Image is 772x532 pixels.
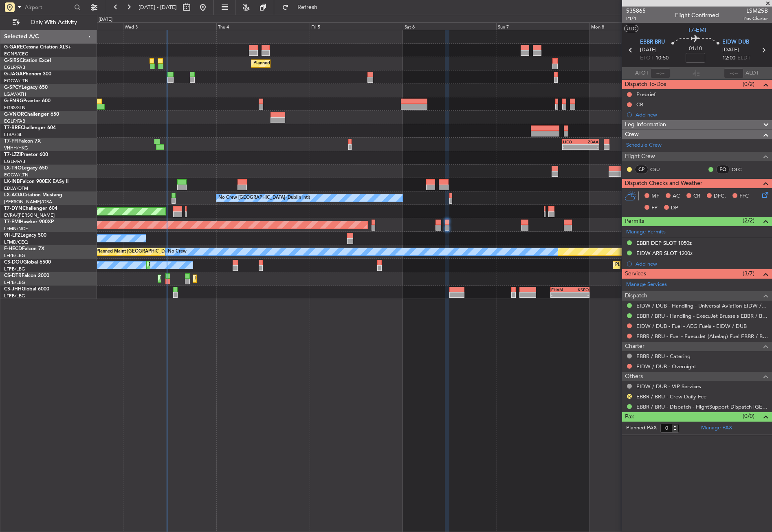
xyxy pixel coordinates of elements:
div: Fri 5 [310,22,403,30]
a: CSU [650,166,669,173]
span: G-SIRS [4,58,20,63]
a: T7-BREChallenger 604 [4,125,56,130]
span: Dispatch Checks and Weather [625,179,702,188]
a: G-SIRSCitation Excel [4,58,51,63]
span: Refresh [290,4,325,10]
a: [PERSON_NAME]/QSA [4,199,52,205]
span: G-SPCY [4,85,22,90]
a: LFPB/LBG [4,279,25,286]
span: (3/7) [743,269,754,278]
a: LX-TROLegacy 650 [4,166,48,171]
div: Flight Confirmed [675,11,719,20]
a: LFMD/CEQ [4,239,28,245]
span: CS-JHH [4,287,22,292]
a: G-JAGAPhenom 300 [4,72,51,77]
span: EBBR BRU [640,38,665,46]
span: G-VNOR [4,112,24,117]
span: T7-EMI [4,220,20,224]
span: G-GARE [4,45,23,50]
button: Refresh [278,1,327,14]
button: UTC [624,25,638,32]
span: CS-DTR [4,273,22,278]
a: G-SPCYLegacy 650 [4,85,48,90]
a: 9H-LPZLegacy 500 [4,233,46,238]
a: LFMN/NCE [4,226,28,232]
div: Mon 8 [589,22,683,30]
span: DFC, [714,192,726,200]
a: LTBA/ISL [4,132,22,138]
label: Planned PAX [626,424,657,432]
span: FFC [739,192,749,200]
span: Leg Information [625,120,666,130]
a: EIDW / DUB - Fuel - AEG Fuels - EIDW / DUB [636,323,747,330]
span: EIDW DUB [722,38,749,46]
span: 01:10 [689,45,702,53]
div: Sun 7 [496,22,589,30]
span: Others [625,372,643,381]
div: - [551,292,570,297]
div: ZBAA [581,139,598,144]
span: Services [625,269,646,279]
a: VHHH/HKG [4,145,28,151]
span: 12:00 [722,54,735,62]
div: Planned Maint [GEOGRAPHIC_DATA] ([GEOGRAPHIC_DATA]) [149,259,277,271]
div: Planned Maint Sofia [160,273,202,285]
span: Charter [625,342,644,351]
span: ETOT [640,54,653,62]
span: AC [673,192,680,200]
span: [DATE] [640,46,657,54]
a: F-HECDFalcon 7X [4,246,44,251]
div: Planned Maint [GEOGRAPHIC_DATA] ([GEOGRAPHIC_DATA]) [615,259,743,271]
span: ALDT [746,69,759,77]
div: EHAM [551,287,570,292]
div: Add new [636,111,768,118]
div: Wed 3 [123,22,216,30]
a: LFPB/LBG [4,266,25,272]
div: Thu 4 [216,22,310,30]
a: CS-JHHGlobal 6000 [4,287,49,292]
div: [DATE] [99,16,112,23]
a: Manage Services [626,281,667,289]
div: Sat 6 [403,22,496,30]
span: T7-BRE [4,125,21,130]
div: Planned Maint Sofia [195,273,237,285]
span: LX-AOA [4,193,23,198]
a: EBBR / BRU - Catering [636,353,691,360]
a: LX-INBFalcon 900EX EASy II [4,179,68,184]
span: Flight Crew [625,152,655,161]
span: F-HECD [4,246,22,251]
a: EVRA/[PERSON_NAME] [4,212,55,218]
a: Schedule Crew [626,141,662,149]
div: CB [636,101,643,108]
a: EIDW / DUB - Overnight [636,363,696,370]
a: T7-DYNChallenger 604 [4,206,57,211]
div: - [563,145,581,149]
a: LFPB/LBG [4,293,25,299]
a: Manage Permits [626,228,666,236]
div: - [581,145,598,149]
a: EIDW / DUB - VIP Services [636,383,701,390]
a: CS-DOUGlobal 6500 [4,260,51,265]
input: --:-- [651,68,670,78]
a: EBBR / BRU - Fuel - ExecuJet (Abelag) Fuel EBBR / BRU [636,333,768,340]
a: EBBR / BRU - Dispatch - FlightSupport Dispatch [GEOGRAPHIC_DATA] [636,403,768,410]
div: CP [635,165,648,174]
a: Manage PAX [701,424,732,432]
a: EIDW / DUB - Handling - Universal Aviation EIDW / DUB [636,302,768,309]
span: Permits [625,217,644,226]
span: DP [671,204,678,212]
span: 10:50 [655,54,669,62]
span: Only With Activity [21,20,86,25]
input: Airport [25,1,72,13]
a: LGAV/ATH [4,91,26,97]
span: [DATE] - [DATE] [139,4,177,11]
span: Dispatch [625,291,647,301]
a: EBBR / BRU - Handling - ExecuJet Brussels EBBR / BRU [636,312,768,319]
span: Pos Charter [743,15,768,22]
span: T7-FFI [4,139,18,144]
div: KSFO [570,287,589,292]
span: T7-EMI [688,26,706,34]
div: Prebrief [636,91,655,98]
span: [DATE] [722,46,739,54]
a: T7-LZZIPraetor 600 [4,152,48,157]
